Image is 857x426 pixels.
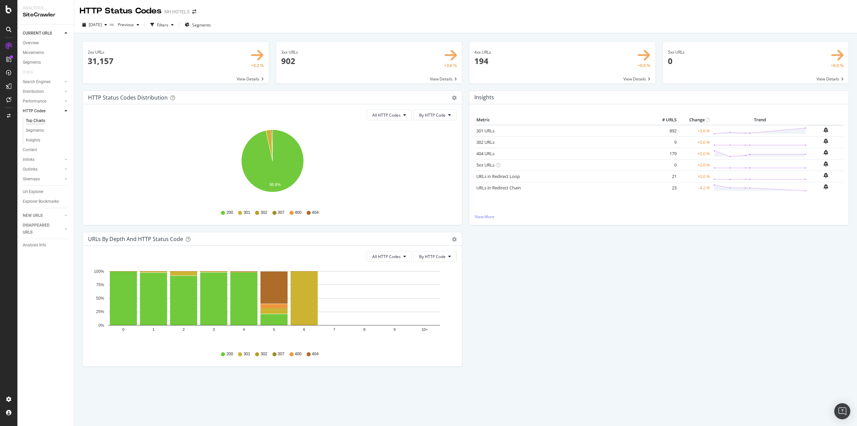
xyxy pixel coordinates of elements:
text: 0 [122,328,124,332]
a: Content [23,146,69,154]
td: +0.0 % [678,136,712,148]
div: DISAPPEARED URLS [23,222,57,236]
text: 0% [98,323,104,328]
th: Metric [475,115,651,125]
a: Overview [23,40,69,47]
a: Movements [23,49,69,56]
div: Open Intercom Messenger [834,403,850,419]
text: 1 [152,328,154,332]
div: Analytics [23,5,69,11]
svg: A chart. [88,126,457,203]
a: URLs in Redirect Loop [476,173,520,179]
span: Segments [192,22,211,28]
div: Inlinks [23,156,34,163]
span: 404 [312,210,319,216]
span: 404 [312,351,319,357]
span: 400 [295,210,302,216]
button: All HTTP Codes [367,251,412,262]
text: 2 [182,328,184,332]
div: gear [452,237,457,242]
a: Segments [26,127,69,134]
div: Outlinks [23,166,37,173]
a: 302 URLs [476,139,494,145]
div: gear [452,96,457,100]
text: 5 [273,328,275,332]
div: bell-plus [824,127,828,133]
a: Visits [23,69,40,76]
a: Outlinks [23,166,63,173]
a: Distribution [23,88,63,95]
span: 200 [226,210,233,216]
a: Url Explorer [23,188,69,195]
div: A chart. [88,267,457,345]
a: Search Engines [23,78,63,85]
a: Segments [23,59,69,66]
div: bell-plus [824,138,828,144]
span: All HTTP Codes [372,254,401,259]
div: HTTP Status Codes [80,5,162,17]
td: -4.2 % [678,182,712,193]
td: +0.0 % [678,159,712,171]
a: Insights [26,137,69,144]
button: All HTTP Codes [367,110,412,120]
td: 0 [651,159,678,171]
td: +3.6 % [678,125,712,137]
td: 21 [651,171,678,182]
button: Previous [115,19,142,30]
div: Overview [23,40,39,47]
td: 179 [651,148,678,159]
span: 400 [295,351,302,357]
button: By HTTP Code [413,251,457,262]
div: bell-plus [824,173,828,178]
th: Trend [712,115,808,125]
button: [DATE] [80,19,110,30]
div: CURRENT URLS [23,30,52,37]
text: 6 [303,328,305,332]
a: CURRENT URLS [23,30,63,37]
td: +0.0 % [678,148,712,159]
div: Distribution [23,88,44,95]
div: Search Engines [23,78,51,85]
span: 302 [260,210,267,216]
text: 8 [363,328,365,332]
button: Segments [182,19,214,30]
div: HTTP Status Codes Distribution [88,94,168,101]
div: NH HOTELS [164,8,189,15]
th: Change [678,115,712,125]
div: Segments [23,59,41,66]
a: DISAPPEARED URLS [23,222,63,236]
a: HTTP Codes [23,108,63,115]
span: By HTTP Code [419,112,446,118]
div: Sitemaps [23,176,40,183]
text: 75% [96,283,104,287]
a: NEW URLS [23,212,63,219]
a: Analysis Info [23,242,69,249]
text: 25% [96,310,104,314]
div: Content [23,146,37,154]
text: 4 [243,328,245,332]
th: # URLS [651,115,678,125]
a: Explorer Bookmarks [23,198,69,205]
div: Filters [157,22,168,28]
div: Analysis Info [23,242,46,249]
div: SiteCrawler [23,11,69,19]
div: Segments [26,127,44,134]
a: Sitemaps [23,176,63,183]
span: 2025 Oct. 3rd [89,22,102,27]
div: HTTP Codes [23,108,46,115]
a: Inlinks [23,156,63,163]
h4: Insights [474,93,494,102]
a: Top Charts [26,117,69,124]
td: 9 [651,136,678,148]
span: 301 [243,210,250,216]
button: By HTTP Code [413,110,457,120]
span: 200 [226,351,233,357]
text: 100% [94,269,104,274]
span: All HTTP Codes [372,112,401,118]
td: +0.0 % [678,171,712,182]
div: bell-plus [824,150,828,155]
div: NEW URLS [23,212,43,219]
div: Performance [23,98,46,105]
td: 892 [651,125,678,137]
